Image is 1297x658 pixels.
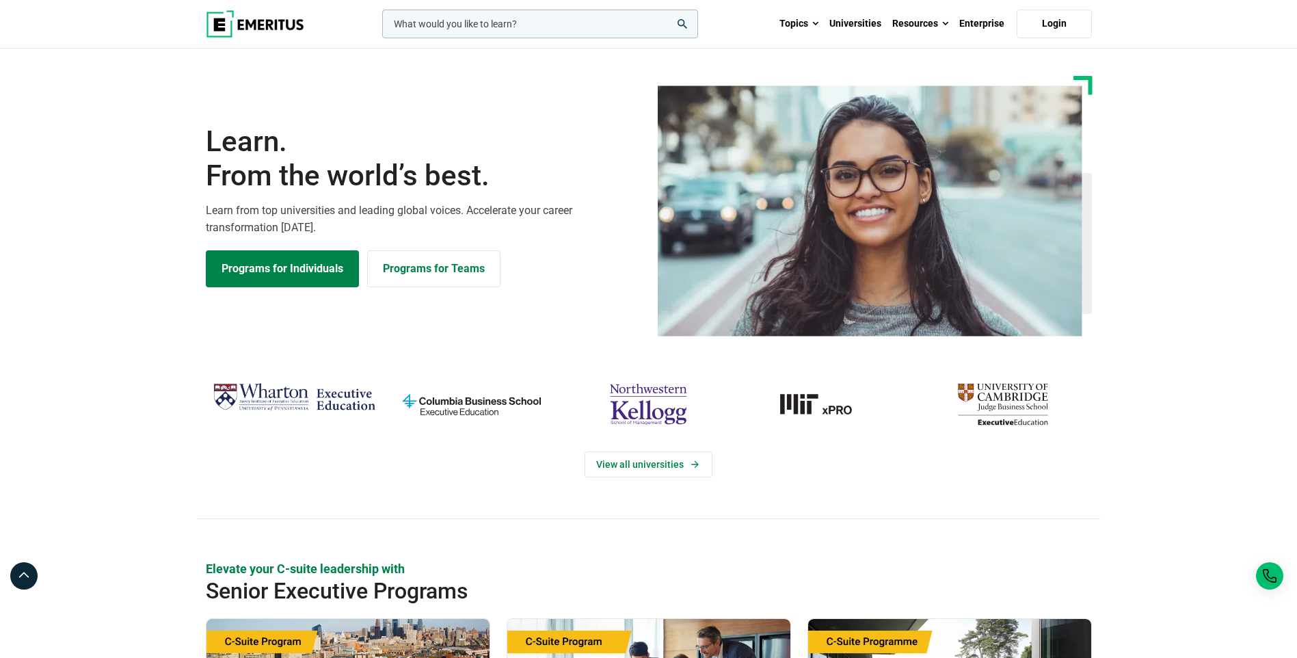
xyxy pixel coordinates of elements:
[567,378,730,431] img: northwestern-kellogg
[744,378,907,431] a: MIT-xPRO
[367,250,500,287] a: Explore for Business
[213,378,376,418] img: Wharton Executive Education
[206,202,641,237] p: Learn from top universities and leading global voices. Accelerate your career transformation [DATE].
[206,124,641,194] h1: Learn.
[1017,10,1092,38] a: Login
[382,10,698,38] input: woocommerce-product-search-field-0
[390,378,553,431] img: columbia-business-school
[921,378,1084,431] img: cambridge-judge-business-school
[206,560,1092,577] p: Elevate your C-suite leadership with
[744,378,907,431] img: MIT xPRO
[206,577,1003,605] h2: Senior Executive Programs
[585,451,712,477] a: View Universities
[206,159,641,193] span: From the world’s best.
[206,250,359,287] a: Explore Programs
[658,85,1082,337] img: Learn from the world's best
